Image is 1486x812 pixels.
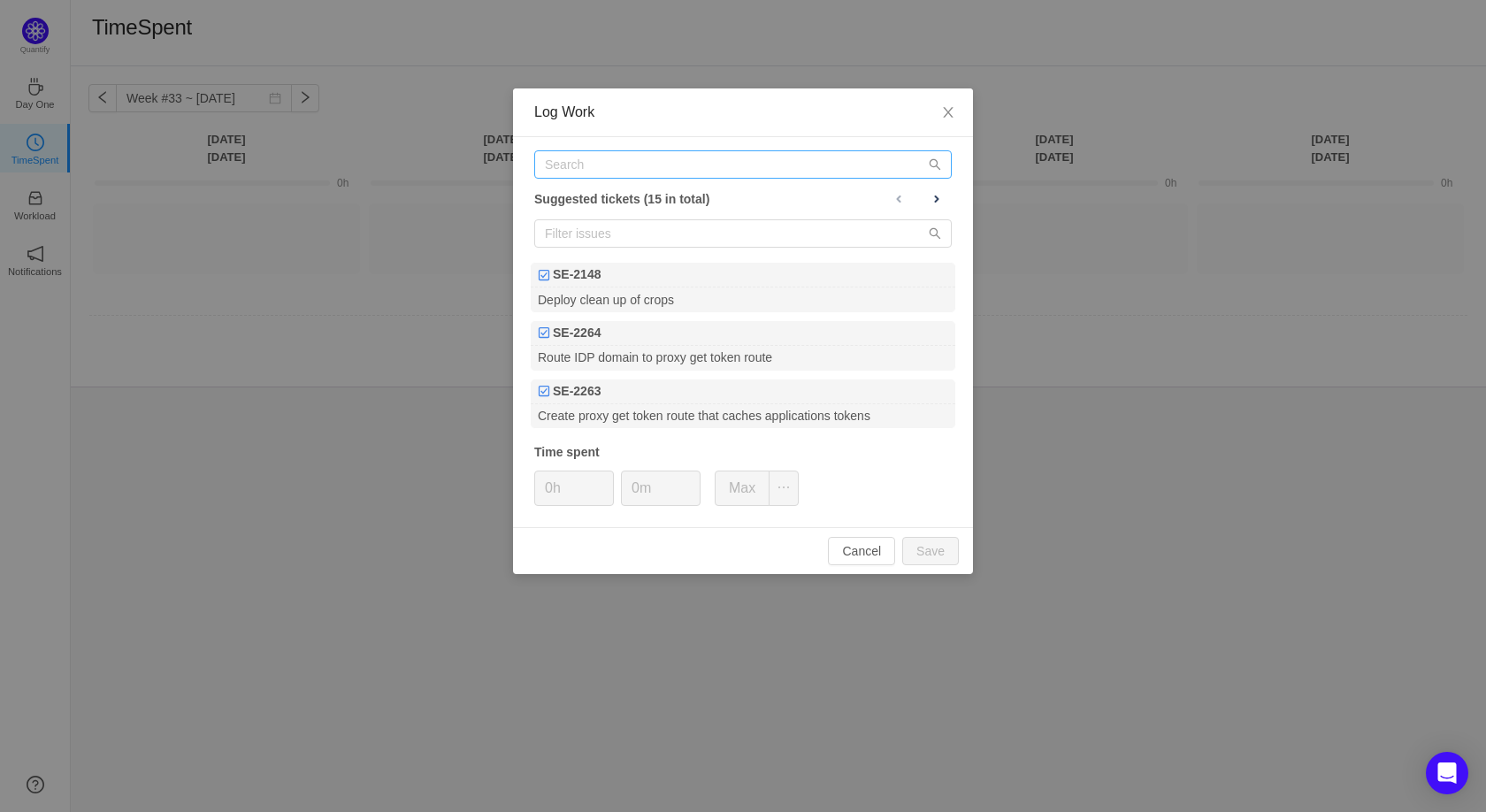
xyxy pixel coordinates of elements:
[534,219,952,248] input: Filter issues
[531,404,955,428] div: Create proxy get token route that caches applications tokens
[538,269,550,281] img: Task
[538,385,550,397] img: Task
[531,346,955,370] div: Route IDP domain to proxy get token route
[923,88,973,138] button: Close
[534,103,952,122] div: Log Work
[828,537,895,565] button: Cancel
[534,150,952,179] input: Search
[553,265,601,284] b: SE-2148
[715,471,770,506] button: Max
[902,537,959,565] button: Save
[534,443,952,462] div: Time spent
[553,382,601,401] b: SE-2263
[941,105,955,119] i: icon: close
[553,324,601,342] b: SE-2264
[929,227,941,240] i: icon: search
[534,188,952,211] div: Suggested tickets (15 in total)
[929,158,941,171] i: icon: search
[538,326,550,339] img: Task
[531,287,955,311] div: Deploy clean up of crops
[1426,752,1468,794] div: Open Intercom Messenger
[769,471,799,506] button: icon: ellipsis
